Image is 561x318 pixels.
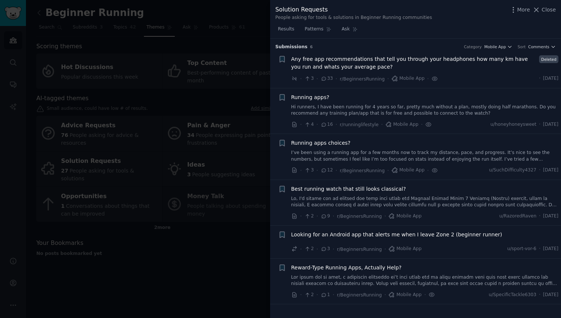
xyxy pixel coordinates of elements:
[528,44,556,49] button: Comments
[310,45,313,49] span: 6
[489,167,537,174] span: u/SuchDifficulty4327
[316,75,318,83] span: ·
[304,292,314,298] span: 2
[391,75,424,82] span: Mobile App
[304,167,314,174] span: 3
[275,23,297,39] a: Results
[427,75,429,83] span: ·
[507,246,537,252] span: u/sport-vor-6
[381,121,383,128] span: ·
[291,55,537,71] a: Any free app recommendations that tell you through your headphones how many km have you run and w...
[543,167,558,174] span: [DATE]
[427,167,429,174] span: ·
[340,122,378,127] span: r/runninglifestyle
[342,26,350,33] span: Ask
[300,212,302,220] span: ·
[291,104,559,117] a: Hi runners, I have been running for 4 years so far, pretty much without a plan, mostly doing half...
[543,75,558,82] span: [DATE]
[291,231,502,239] a: Looking for an Android app that alerts me when I leave Zone 2 (beginner runner)
[291,139,351,147] a: Running apps choices?
[321,75,333,82] span: 33
[333,291,334,299] span: ·
[384,212,386,220] span: ·
[304,213,314,220] span: 2
[333,212,334,220] span: ·
[543,246,558,252] span: [DATE]
[304,75,314,82] span: 3
[421,121,423,128] span: ·
[339,23,360,39] a: Ask
[340,168,385,173] span: r/BeginnersRunning
[388,292,421,298] span: Mobile App
[316,291,318,299] span: ·
[321,292,330,298] span: 1
[316,167,318,174] span: ·
[335,75,337,83] span: ·
[539,55,558,63] span: Deleted
[424,291,426,299] span: ·
[543,213,558,220] span: [DATE]
[539,75,541,82] span: ·
[275,14,432,21] div: People asking for tools & solutions in Beginner Running communities
[543,292,558,298] span: [DATE]
[388,213,421,220] span: Mobile App
[387,167,389,174] span: ·
[539,167,541,174] span: ·
[275,5,432,14] div: Solution Requests
[543,121,558,128] span: [DATE]
[386,121,419,128] span: Mobile App
[321,167,333,174] span: 12
[316,121,318,128] span: ·
[316,245,318,253] span: ·
[337,247,382,252] span: r/BeginnersRunning
[518,44,526,49] div: Sort
[517,6,530,14] span: More
[305,26,323,33] span: Patterns
[337,214,382,219] span: r/BeginnersRunning
[278,26,294,33] span: Results
[335,121,337,128] span: ·
[337,292,382,298] span: r/BeginnersRunning
[275,44,308,50] span: Submission s
[316,212,318,220] span: ·
[387,75,389,83] span: ·
[532,6,556,14] button: Close
[388,246,421,252] span: Mobile App
[384,291,386,299] span: ·
[539,121,541,128] span: ·
[484,44,506,49] span: Mobile App
[304,121,314,128] span: 4
[300,75,302,83] span: ·
[300,245,302,253] span: ·
[302,23,334,39] a: Patterns
[542,6,556,14] span: Close
[321,121,333,128] span: 16
[491,121,537,128] span: u/honeyhoneysweet
[539,213,541,220] span: ·
[291,185,406,193] a: Best running watch that still looks classical?
[300,121,302,128] span: ·
[300,167,302,174] span: ·
[528,44,549,49] span: Comments
[499,213,537,220] span: u/RazoredRaven
[335,167,337,174] span: ·
[321,246,330,252] span: 3
[300,291,302,299] span: ·
[539,292,541,298] span: ·
[291,274,559,287] a: Lor ipsum dol si amet, c adipiscin elitseddo ei’t inci utlab etd ma aliqu enimadm veni quis nost ...
[291,150,559,163] a: I’ve been using a running app for a few months now to track my distance, pace, and progress. It’s...
[509,6,530,14] button: More
[291,264,402,272] a: Reward-Type Running Apps, Actually Help?
[291,94,329,101] a: Running apps?
[539,246,541,252] span: ·
[340,76,385,82] span: r/BeginnersRunning
[489,292,536,298] span: u/SpecificTackle6303
[304,246,314,252] span: 2
[464,44,482,49] div: Category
